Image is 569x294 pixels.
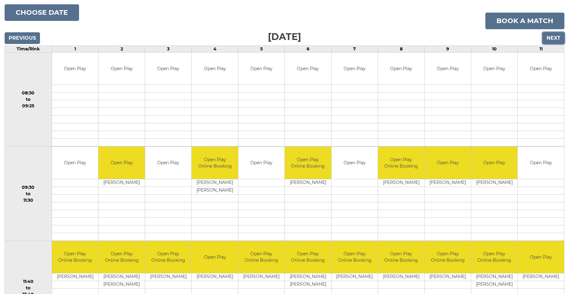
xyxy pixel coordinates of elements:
[378,53,424,85] td: Open Play
[145,53,191,85] td: Open Play
[285,179,331,187] td: [PERSON_NAME]
[145,241,191,273] td: Open Play Online Booking
[192,53,238,85] td: Open Play
[238,273,284,281] td: [PERSON_NAME]
[378,273,424,281] td: [PERSON_NAME]
[485,13,564,29] a: Book a match
[471,273,517,281] td: [PERSON_NAME]
[285,241,331,273] td: Open Play Online Booking
[518,273,564,281] td: [PERSON_NAME]
[192,179,238,187] td: [PERSON_NAME]
[425,53,471,85] td: Open Play
[52,147,98,179] td: Open Play
[471,53,517,85] td: Open Play
[98,53,145,85] td: Open Play
[471,179,517,187] td: [PERSON_NAME]
[98,241,145,273] td: Open Play Online Booking
[192,147,238,179] td: Open Play Online Booking
[471,241,517,273] td: Open Play Online Booking
[145,147,191,179] td: Open Play
[145,46,191,52] td: 3
[5,32,40,44] input: Previous
[238,53,284,85] td: Open Play
[332,241,378,273] td: Open Play Online Booking
[285,46,331,52] td: 6
[378,179,424,187] td: [PERSON_NAME]
[98,46,145,52] td: 2
[285,53,331,85] td: Open Play
[238,241,284,273] td: Open Play Online Booking
[425,179,471,187] td: [PERSON_NAME]
[238,147,284,179] td: Open Play
[192,46,238,52] td: 4
[52,241,98,273] td: Open Play Online Booking
[285,147,331,179] td: Open Play Online Booking
[471,147,517,179] td: Open Play
[518,46,564,52] td: 11
[332,53,378,85] td: Open Play
[98,281,145,289] td: [PERSON_NAME]
[285,281,331,289] td: [PERSON_NAME]
[145,273,191,281] td: [PERSON_NAME]
[5,52,52,147] td: 08:30 to 09:25
[52,53,98,85] td: Open Play
[425,147,471,179] td: Open Play
[238,46,284,52] td: 5
[332,273,378,281] td: [PERSON_NAME]
[471,281,517,289] td: [PERSON_NAME]
[5,46,52,52] td: Time/Rink
[52,273,98,281] td: [PERSON_NAME]
[518,53,564,85] td: Open Play
[425,241,471,273] td: Open Play Online Booking
[378,241,424,273] td: Open Play Online Booking
[98,273,145,281] td: [PERSON_NAME]
[518,147,564,179] td: Open Play
[332,147,378,179] td: Open Play
[192,273,238,281] td: [PERSON_NAME]
[378,46,424,52] td: 8
[192,241,238,273] td: Open Play
[192,187,238,194] td: [PERSON_NAME]
[471,46,518,52] td: 10
[543,32,564,44] input: Next
[285,273,331,281] td: [PERSON_NAME]
[378,147,424,179] td: Open Play Online Booking
[98,147,145,179] td: Open Play
[331,46,378,52] td: 7
[5,147,52,241] td: 09:30 to 11:30
[424,46,471,52] td: 9
[518,241,564,273] td: Open Play
[425,273,471,281] td: [PERSON_NAME]
[98,179,145,187] td: [PERSON_NAME]
[52,46,98,52] td: 1
[5,4,79,21] button: Choose date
